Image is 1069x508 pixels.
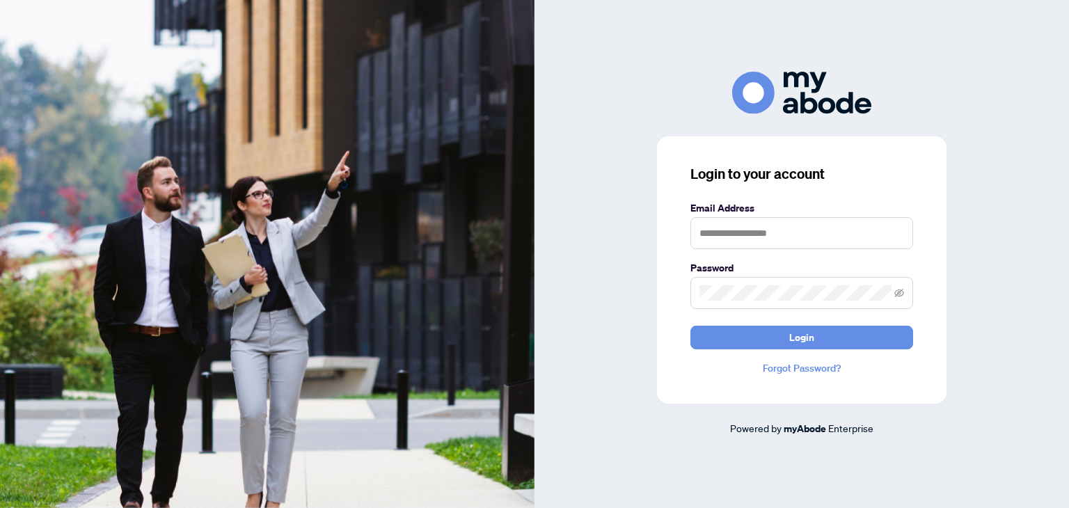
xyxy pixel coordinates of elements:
a: Forgot Password? [690,360,913,376]
a: myAbode [784,421,826,436]
button: Login [690,326,913,349]
label: Password [690,260,913,276]
h3: Login to your account [690,164,913,184]
img: ma-logo [732,72,871,114]
label: Email Address [690,200,913,216]
span: eye-invisible [894,288,904,298]
span: Enterprise [828,422,873,434]
span: Powered by [730,422,782,434]
span: Login [789,326,814,349]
